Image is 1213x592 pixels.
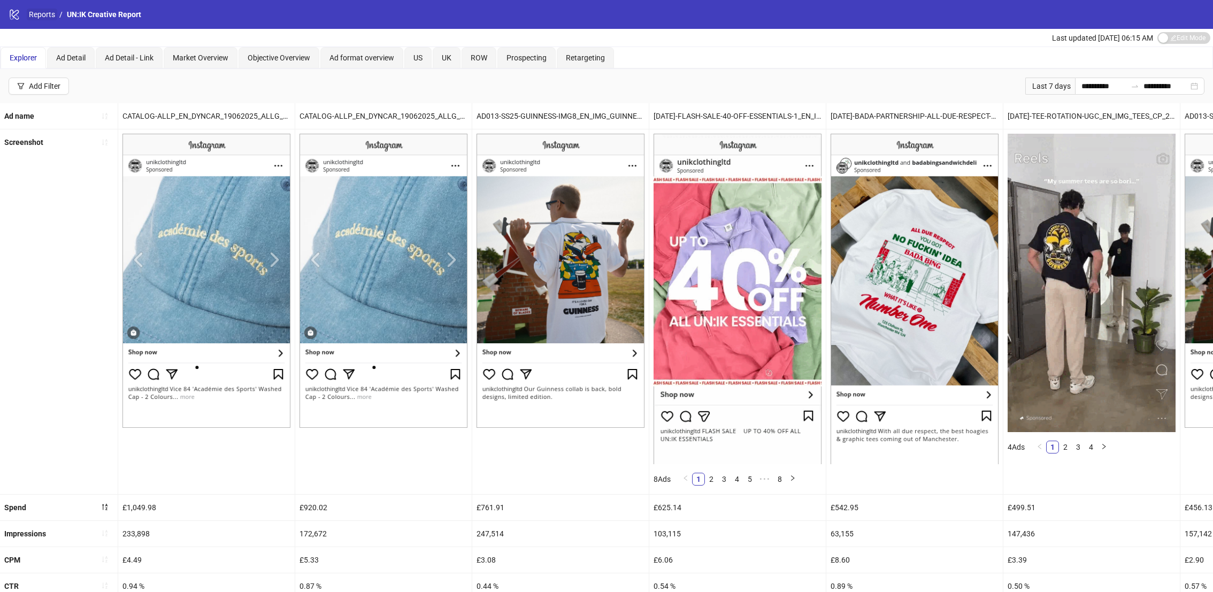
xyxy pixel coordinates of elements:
a: 2 [705,473,717,485]
li: Next 5 Pages [756,473,773,486]
div: 63,155 [826,521,1003,547]
span: Last updated [DATE] 06:15 AM [1052,34,1153,42]
span: sort-ascending [101,582,109,589]
b: Impressions [4,529,46,538]
div: £5.33 [295,547,472,573]
li: 3 [718,473,731,486]
li: 4 [731,473,743,486]
li: 5 [743,473,756,486]
span: sort-ascending [101,139,109,146]
a: 2 [1060,441,1071,453]
a: Reports [27,9,57,20]
div: AD013-SS25-GUINNESS-IMG8_EN_IMG_GUINNESS_CP_03062025_M_CC_SC24_None__ – Copy [472,103,649,129]
div: £3.08 [472,547,649,573]
span: Market Overview [173,53,228,62]
span: Retargeting [566,53,605,62]
b: Ad name [4,112,34,120]
a: 3 [718,473,730,485]
li: / [59,9,63,20]
div: 147,436 [1003,521,1180,547]
span: swap-right [1131,82,1139,90]
li: 1 [692,473,705,486]
li: 4 [1085,441,1097,453]
div: £1,049.98 [118,495,295,520]
div: £625.14 [649,495,826,520]
div: Last 7 days [1025,78,1075,95]
span: ••• [756,473,773,486]
span: left [1037,443,1043,450]
div: CATALOG-ALLP_EN_DYNCAR_19062025_ALLG_CC_SC3_None_PRO_ [118,103,295,129]
div: 172,672 [295,521,472,547]
div: £542.95 [826,495,1003,520]
div: 103,115 [649,521,826,547]
span: Ad Detail - Link [105,53,153,62]
button: left [1033,441,1046,453]
li: Next Page [1097,441,1110,453]
span: filter [17,82,25,90]
span: 8 Ads [654,475,671,483]
div: £761.91 [472,495,649,520]
li: Next Page [786,473,799,486]
div: 233,898 [118,521,295,547]
img: Screenshot 120230595530210356 [1008,134,1176,432]
span: UN:IK Creative Report [67,10,141,19]
div: £920.02 [295,495,472,520]
span: Ad Detail [56,53,86,62]
a: 1 [693,473,704,485]
span: 4 Ads [1008,443,1025,451]
span: UK [442,53,451,62]
li: Previous Page [679,473,692,486]
div: CATALOG-ALLP_EN_DYNCAR_19062025_ALLG_CC_SC3_None_RET [295,103,472,129]
span: US [413,53,423,62]
span: Prospecting [506,53,547,62]
li: 2 [705,473,718,486]
a: 8 [774,473,786,485]
span: left [682,475,689,481]
div: Add Filter [29,82,60,90]
button: right [786,473,799,486]
img: Screenshot 120226630936760356 [300,134,467,428]
img: Screenshot 120230601268120356 [831,134,999,464]
img: Screenshot 120232034312180356 [654,134,822,464]
b: Spend [4,503,26,512]
span: sort-ascending [101,529,109,537]
button: right [1097,441,1110,453]
img: Screenshot 120230076102700356 [477,134,644,428]
div: [DATE]-TEE-ROTATION-UGC_EN_IMG_TEES_CP_23072025_ALLG_CC_SC13_None__ [1003,103,1180,129]
button: Add Filter [9,78,69,95]
li: Previous Page [1033,441,1046,453]
div: 247,514 [472,521,649,547]
img: Screenshot 120226629577430356 [122,134,290,428]
a: 4 [1085,441,1097,453]
span: right [1101,443,1107,450]
div: £6.06 [649,547,826,573]
span: sort-descending [101,503,109,511]
a: 3 [1072,441,1084,453]
a: 4 [731,473,743,485]
b: CTR [4,582,19,590]
div: £8.60 [826,547,1003,573]
div: [DATE]-FLASH-SALE-40-OFF-ESSENTIALS-1_EN_IMG_ALL_SP_02092025_ALLG_CC_SC1_None__ [649,103,826,129]
b: CPM [4,556,20,564]
li: 1 [1046,441,1059,453]
div: [DATE]-BADA-PARTNERSHIP-ALL-DUE-RESPECT-TEE_EN_IMG_BADABING_CP_09072025_ALLG_CC_SC24_None__ [826,103,1003,129]
div: £499.51 [1003,495,1180,520]
li: 8 [773,473,786,486]
span: Objective Overview [248,53,310,62]
b: Screenshot [4,138,43,147]
div: £3.39 [1003,547,1180,573]
span: Explorer [10,53,37,62]
button: left [679,473,692,486]
span: sort-ascending [101,556,109,563]
span: sort-ascending [101,112,109,120]
div: £4.49 [118,547,295,573]
li: 2 [1059,441,1072,453]
a: 5 [744,473,756,485]
span: ROW [471,53,487,62]
span: Ad format overview [329,53,394,62]
span: to [1131,82,1139,90]
span: right [789,475,796,481]
a: 1 [1047,441,1058,453]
